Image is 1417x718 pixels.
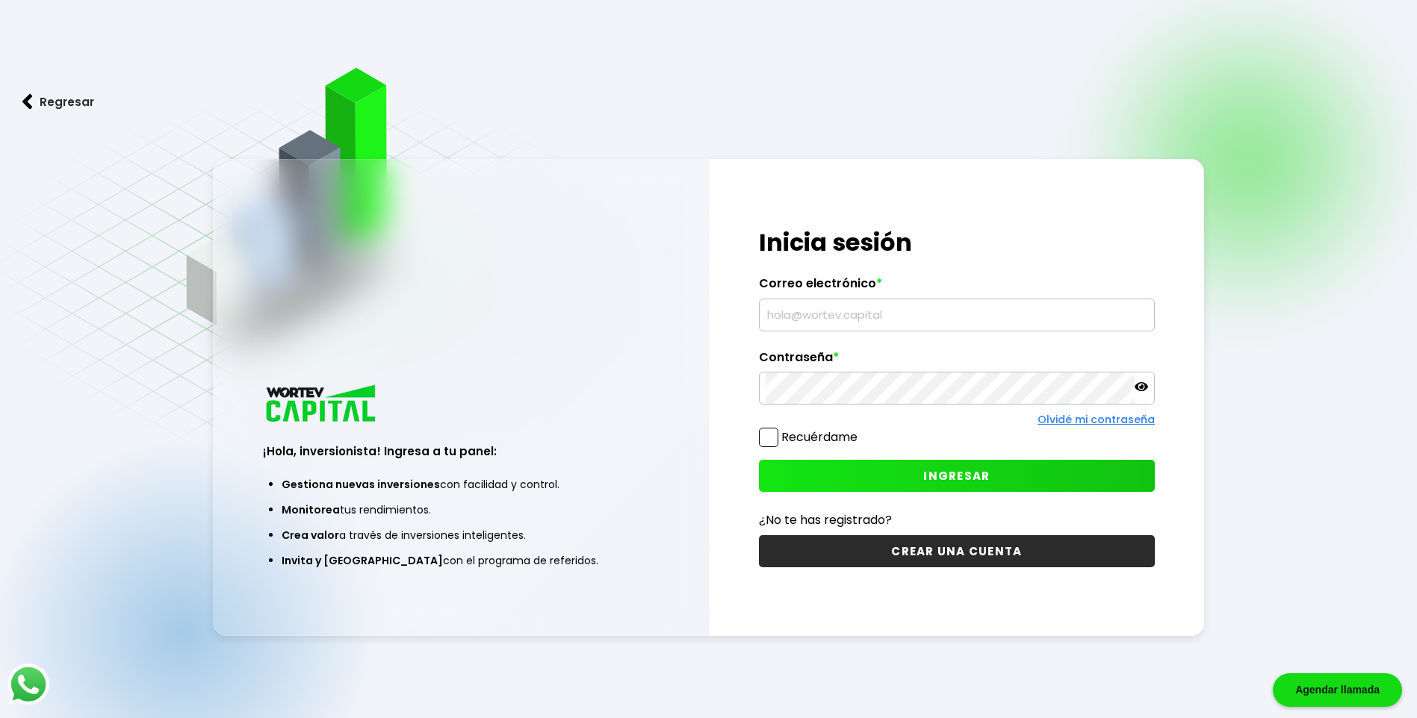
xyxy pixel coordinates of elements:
span: Invita y [GEOGRAPHIC_DATA] [282,553,443,568]
button: CREAR UNA CUENTA [759,535,1155,567]
li: a través de inversiones inteligentes. [282,522,640,548]
img: flecha izquierda [22,94,33,110]
label: Contraseña [759,350,1155,372]
a: ¿No te has registrado?CREAR UNA CUENTA [759,511,1155,567]
p: ¿No te has registrado? [759,511,1155,529]
img: logo_wortev_capital [263,383,381,427]
button: INGRESAR [759,460,1155,492]
input: hola@wortev.capital [766,299,1148,331]
h1: Inicia sesión [759,225,1155,260]
span: Crea valor [282,528,339,543]
label: Recuérdame [781,428,858,446]
li: con facilidad y control. [282,472,640,497]
li: con el programa de referidos. [282,548,640,573]
span: INGRESAR [923,468,990,484]
span: Monitorea [282,502,340,517]
h3: ¡Hola, inversionista! Ingresa a tu panel: [263,443,659,460]
span: Gestiona nuevas inversiones [282,477,440,492]
img: logos_whatsapp-icon.242b2217.svg [7,664,49,705]
li: tus rendimientos. [282,497,640,522]
a: Olvidé mi contraseña [1038,412,1155,427]
div: Agendar llamada [1273,673,1402,707]
label: Correo electrónico [759,276,1155,299]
